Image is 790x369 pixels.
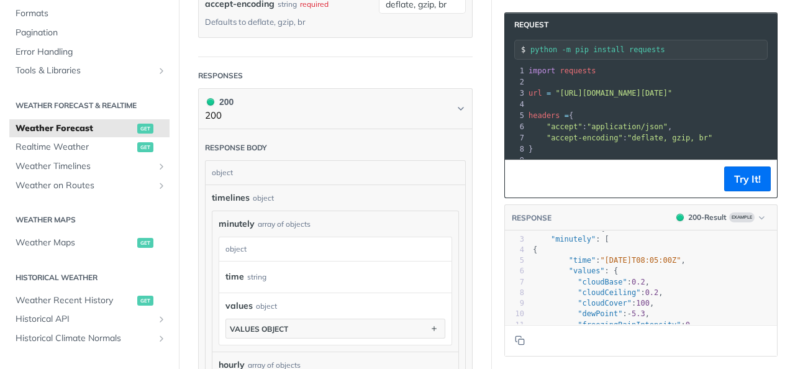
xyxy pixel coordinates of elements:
[505,65,526,76] div: 1
[205,142,267,153] div: Response body
[555,89,672,98] span: "[URL][DOMAIN_NAME][DATE]"
[627,309,632,318] span: -
[16,294,134,307] span: Weather Recent History
[505,298,524,309] div: 9
[9,214,170,225] h2: Weather Maps
[9,176,170,195] a: Weather on RoutesShow subpages for Weather on Routes
[645,288,659,297] span: 0.2
[636,299,650,307] span: 100
[529,66,555,75] span: import
[547,134,623,142] span: "accept-encoding"
[578,309,622,318] span: "dewPoint"
[533,266,618,275] span: : {
[569,256,596,265] span: "time"
[16,180,153,192] span: Weather on Routes
[729,212,755,222] span: Example
[247,268,266,286] div: string
[533,299,654,307] span: : ,
[9,234,170,252] a: Weather Mapsget
[9,272,170,283] h2: Historical Weather
[9,138,170,157] a: Realtime Weatherget
[724,166,771,191] button: Try It!
[157,162,166,171] button: Show subpages for Weather Timelines
[505,320,524,330] div: 11
[16,122,134,135] span: Weather Forecast
[225,299,253,312] span: values
[600,256,681,265] span: "[DATE]T08:05:00Z"
[219,217,255,230] span: minutely
[505,88,526,99] div: 3
[686,321,690,329] span: 0
[578,321,681,329] span: "freezingRainIntensity"
[529,89,542,98] span: url
[9,157,170,176] a: Weather TimelinesShow subpages for Weather Timelines
[670,211,771,224] button: 200200-ResultExample
[587,122,668,131] span: "application/json"
[676,214,684,221] span: 200
[529,111,560,120] span: headers
[505,234,524,245] div: 3
[505,309,524,319] div: 10
[505,121,526,132] div: 6
[533,321,694,329] span: : ,
[137,296,153,306] span: get
[9,4,170,23] a: Formats
[505,155,526,166] div: 9
[16,27,166,39] span: Pagination
[212,191,250,204] span: timelines
[16,7,166,20] span: Formats
[256,301,277,312] div: object
[632,309,645,318] span: 5.3
[16,313,153,326] span: Historical API
[9,310,170,329] a: Historical APIShow subpages for Historical API
[137,238,153,248] span: get
[9,329,170,348] a: Historical Climate NormalsShow subpages for Historical Climate Normals
[505,99,526,110] div: 4
[230,324,288,334] div: values object
[16,65,153,77] span: Tools & Libraries
[137,124,153,134] span: get
[565,111,569,120] span: =
[205,109,234,123] p: 200
[578,288,640,297] span: "cloudCeiling"
[505,110,526,121] div: 5
[137,142,153,152] span: get
[16,141,134,153] span: Realtime Weather
[9,43,170,61] a: Error Handling
[207,98,214,106] span: 200
[529,145,533,153] span: }
[533,288,663,297] span: : ,
[578,299,632,307] span: "cloudCover"
[505,266,524,276] div: 6
[533,235,609,244] span: : [
[632,278,645,286] span: 0.2
[258,219,311,230] div: array of objects
[456,104,466,114] svg: Chevron
[508,19,548,30] span: Request
[16,237,134,249] span: Weather Maps
[16,332,153,345] span: Historical Climate Normals
[205,95,234,109] div: 200
[198,70,243,81] div: Responses
[511,331,529,350] button: Copy to clipboard
[16,46,166,58] span: Error Handling
[205,95,466,123] button: 200 200200
[157,181,166,191] button: Show subpages for Weather on Routes
[225,268,244,286] label: time
[533,278,650,286] span: : ,
[529,134,712,142] span: :
[688,212,727,223] div: 200 - Result
[533,309,650,318] span: : ,
[157,314,166,324] button: Show subpages for Historical API
[505,132,526,143] div: 7
[627,134,712,142] span: "deflate, gzip, br"
[9,119,170,138] a: Weather Forecastget
[157,66,166,76] button: Show subpages for Tools & Libraries
[219,237,448,261] div: object
[505,277,524,288] div: 7
[505,288,524,298] div: 8
[253,193,274,204] div: object
[547,122,583,131] span: "accept"
[9,24,170,42] a: Pagination
[505,245,524,255] div: 4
